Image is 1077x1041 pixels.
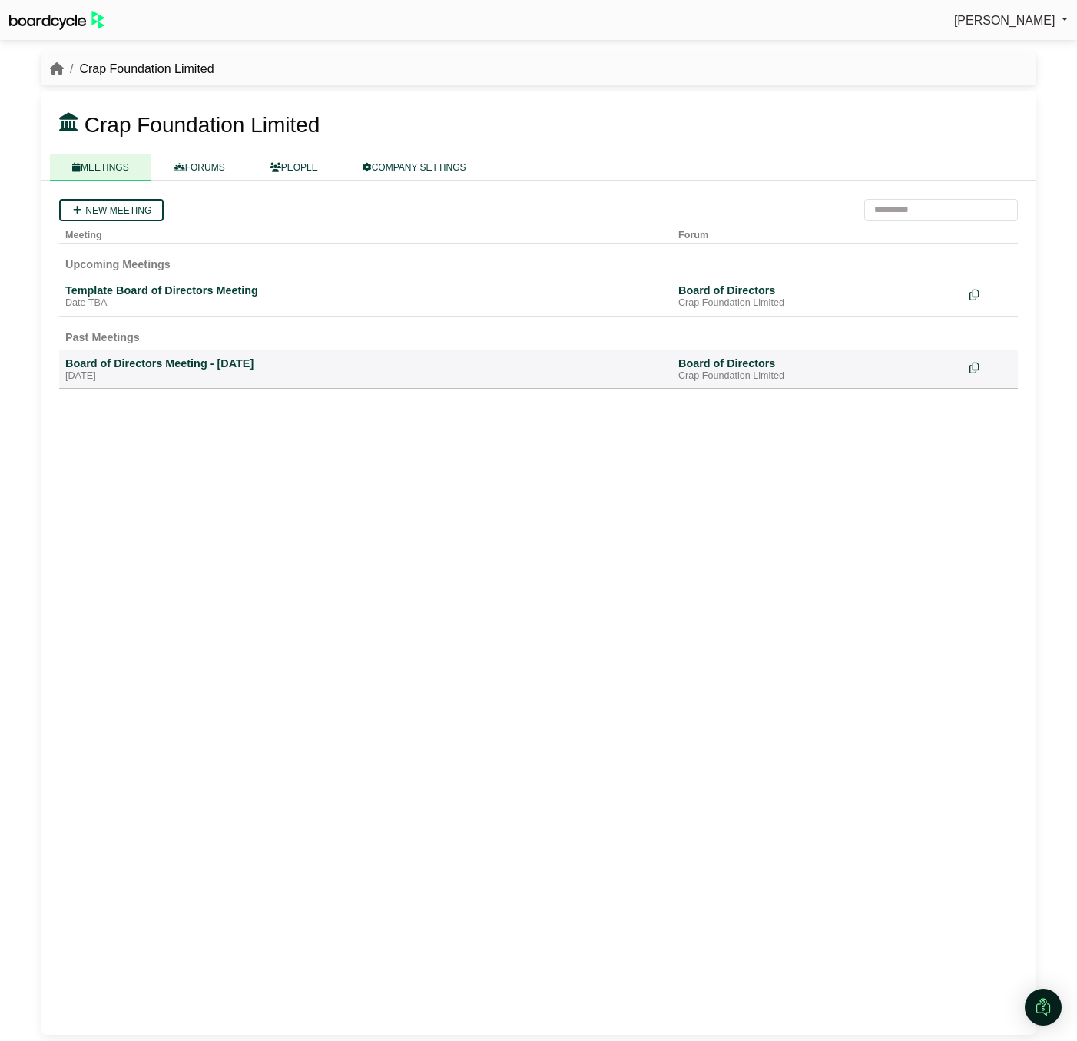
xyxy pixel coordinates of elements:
a: FORUMS [151,154,247,181]
div: Board of Directors [678,356,957,370]
div: Date TBA [65,297,666,310]
a: MEETINGS [50,154,151,181]
div: Make a copy [969,283,1012,304]
a: Board of Directors Crap Foundation Limited [678,356,957,383]
div: Open Intercom Messenger [1025,989,1062,1026]
a: COMPANY SETTINGS [340,154,489,181]
span: Crap Foundation Limited [85,113,320,137]
div: Board of Directors [678,283,957,297]
div: Template Board of Directors Meeting [65,283,666,297]
li: Crap Foundation Limited [64,59,214,79]
span: [PERSON_NAME] [954,14,1055,27]
a: Board of Directors Meeting - [DATE] [DATE] [65,356,666,383]
a: PEOPLE [247,154,340,181]
th: Forum [672,221,963,244]
div: Make a copy [969,356,1012,377]
span: Upcoming Meetings [65,258,171,270]
a: [PERSON_NAME] [954,11,1068,31]
a: New meeting [59,199,164,221]
img: BoardcycleBlackGreen-aaafeed430059cb809a45853b8cf6d952af9d84e6e89e1f1685b34bfd5cb7d64.svg [9,11,104,30]
div: Crap Foundation Limited [678,370,957,383]
div: [DATE] [65,370,666,383]
a: Board of Directors Crap Foundation Limited [678,283,957,310]
a: Template Board of Directors Meeting Date TBA [65,283,666,310]
div: Crap Foundation Limited [678,297,957,310]
th: Meeting [59,221,672,244]
span: Past Meetings [65,331,140,343]
nav: breadcrumb [50,59,214,79]
div: Board of Directors Meeting - [DATE] [65,356,666,370]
